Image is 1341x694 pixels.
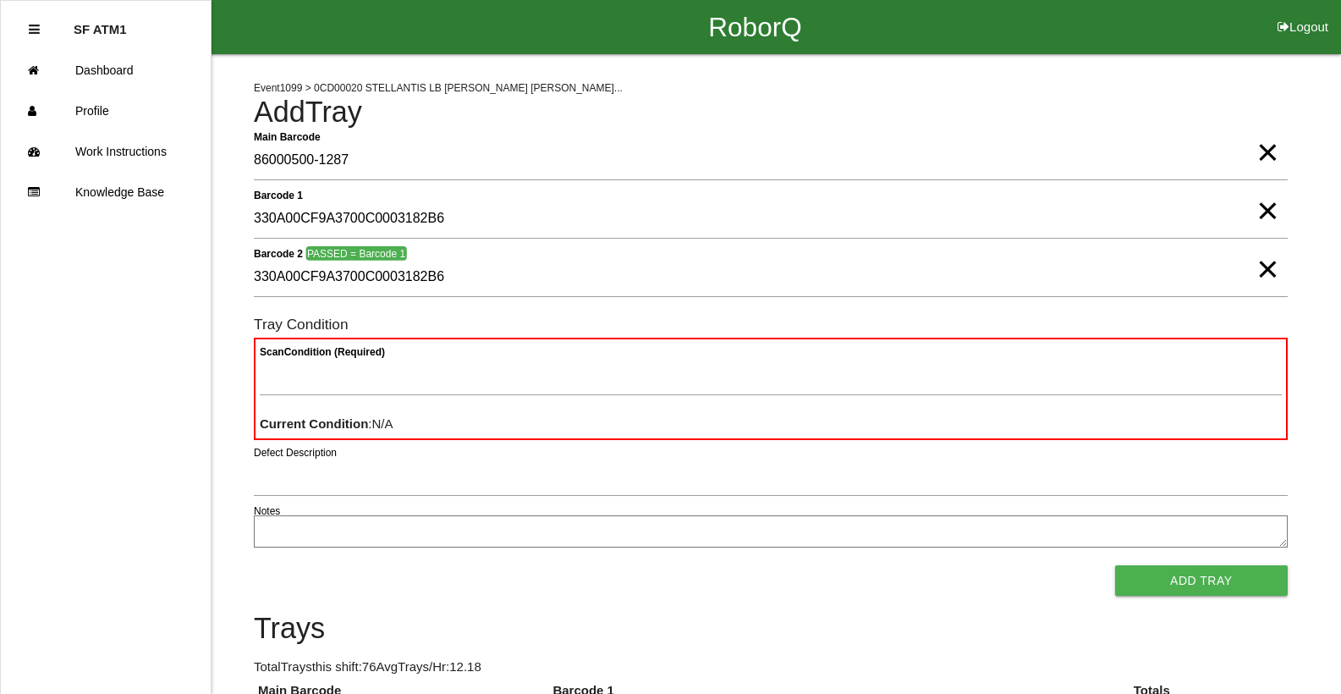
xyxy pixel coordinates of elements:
[1256,118,1278,152] span: Clear Input
[254,96,1288,129] h4: Add Tray
[260,416,393,431] span: : N/A
[1,91,211,131] a: Profile
[74,9,127,36] p: SF ATM1
[254,613,1288,645] h4: Trays
[254,504,280,519] label: Notes
[1,131,211,172] a: Work Instructions
[260,416,368,431] b: Current Condition
[29,9,40,50] div: Close
[254,82,623,94] span: Event 1099 > 0CD00020 STELLANTIS LB [PERSON_NAME] [PERSON_NAME]...
[254,130,321,142] b: Main Barcode
[254,141,1288,180] input: Required
[1256,235,1278,269] span: Clear Input
[305,246,406,261] span: PASSED = Barcode 1
[1,50,211,91] a: Dashboard
[254,247,303,259] b: Barcode 2
[254,317,1288,333] h6: Tray Condition
[1,172,211,212] a: Knowledge Base
[254,658,1288,677] p: Total Trays this shift: 76 Avg Trays /Hr: 12.18
[254,445,337,460] label: Defect Description
[260,346,385,358] b: Scan Condition (Required)
[254,189,303,201] b: Barcode 1
[1256,177,1278,211] span: Clear Input
[1115,565,1288,596] button: Add Tray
